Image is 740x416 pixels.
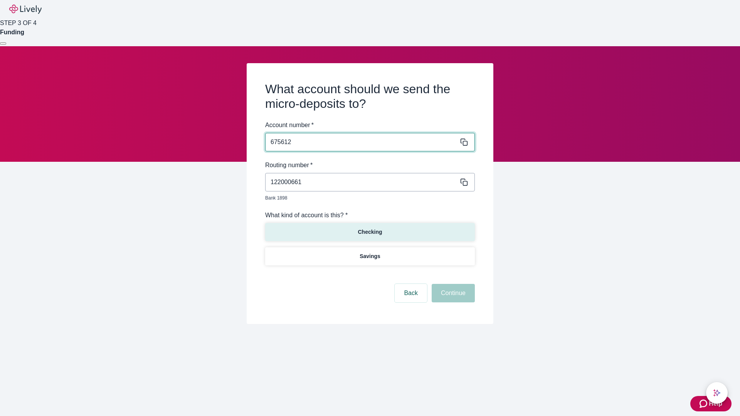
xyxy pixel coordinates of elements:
button: chat [706,382,728,404]
label: What kind of account is this? * [265,211,348,220]
button: Zendesk support iconHelp [690,396,732,411]
img: Lively [9,5,42,14]
h2: What account should we send the micro-deposits to? [265,82,475,111]
button: Savings [265,247,475,265]
svg: Copy to clipboard [460,138,468,146]
label: Routing number [265,161,313,170]
button: Copy message content to clipboard [459,137,469,148]
svg: Copy to clipboard [460,178,468,186]
svg: Lively AI Assistant [713,389,721,397]
svg: Zendesk support icon [700,399,709,408]
span: Help [709,399,722,408]
p: Checking [358,228,382,236]
p: Savings [360,252,380,260]
label: Account number [265,121,314,130]
button: Checking [265,223,475,241]
button: Back [395,284,427,302]
p: Bank 1898 [265,195,469,201]
button: Copy message content to clipboard [459,177,469,188]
